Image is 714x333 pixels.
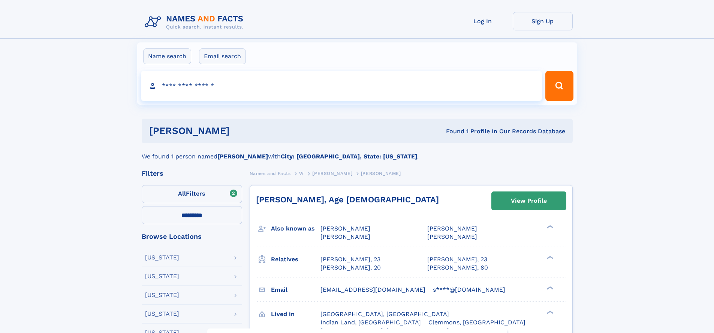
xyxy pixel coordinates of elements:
[312,171,352,176] span: [PERSON_NAME]
[217,153,268,160] b: [PERSON_NAME]
[545,71,573,101] button: Search Button
[142,12,250,32] img: Logo Names and Facts
[338,127,565,136] div: Found 1 Profile In Our Records Database
[513,12,573,30] a: Sign Up
[320,233,370,240] span: [PERSON_NAME]
[178,190,186,197] span: All
[271,283,320,296] h3: Email
[145,255,179,261] div: [US_STATE]
[142,185,242,203] label: Filters
[281,153,417,160] b: City: [GEOGRAPHIC_DATA], State: [US_STATE]
[427,233,477,240] span: [PERSON_NAME]
[320,286,425,293] span: [EMAIL_ADDRESS][DOMAIN_NAME]
[545,225,554,229] div: ❯
[145,273,179,279] div: [US_STATE]
[320,255,380,264] a: [PERSON_NAME], 23
[320,310,449,318] span: [GEOGRAPHIC_DATA], [GEOGRAPHIC_DATA]
[149,126,338,136] h1: [PERSON_NAME]
[511,192,547,209] div: View Profile
[141,71,542,101] input: search input
[143,48,191,64] label: Name search
[142,143,573,161] div: We found 1 person named with .
[545,255,554,260] div: ❯
[320,225,370,232] span: [PERSON_NAME]
[453,12,513,30] a: Log In
[271,253,320,266] h3: Relatives
[545,310,554,315] div: ❯
[545,285,554,290] div: ❯
[427,255,487,264] a: [PERSON_NAME], 23
[361,171,401,176] span: [PERSON_NAME]
[492,192,566,210] a: View Profile
[320,264,381,272] a: [PERSON_NAME], 20
[256,195,439,204] a: [PERSON_NAME], Age [DEMOGRAPHIC_DATA]
[299,169,304,178] a: W
[299,171,304,176] span: W
[250,169,291,178] a: Names and Facts
[145,292,179,298] div: [US_STATE]
[320,319,421,326] span: Indian Land, [GEOGRAPHIC_DATA]
[142,170,242,177] div: Filters
[428,319,525,326] span: Clemmons, [GEOGRAPHIC_DATA]
[142,233,242,240] div: Browse Locations
[427,225,477,232] span: [PERSON_NAME]
[145,311,179,317] div: [US_STATE]
[199,48,246,64] label: Email search
[271,222,320,235] h3: Also known as
[312,169,352,178] a: [PERSON_NAME]
[271,308,320,321] h3: Lived in
[427,264,488,272] a: [PERSON_NAME], 80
